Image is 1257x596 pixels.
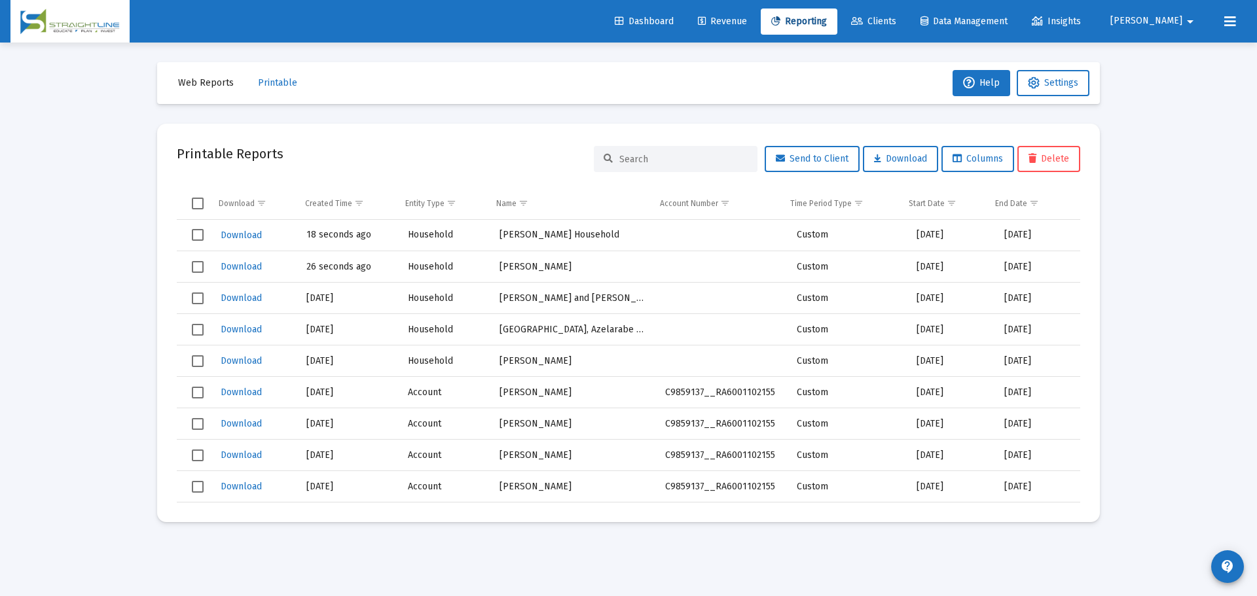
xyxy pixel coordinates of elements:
span: Download [221,387,262,398]
td: [PERSON_NAME] Household [490,220,656,251]
td: [DATE] [907,440,994,471]
td: [DATE] [995,440,1080,471]
div: Start Date [909,198,945,209]
td: Account [399,408,490,440]
td: Column Download [209,188,296,219]
div: Data grid [177,188,1080,502]
td: Household [399,283,490,314]
td: [PERSON_NAME] [490,377,656,408]
td: [DATE] [907,283,994,314]
a: Reporting [761,9,837,35]
span: Show filter options for column 'Account Number' [720,198,730,208]
mat-icon: contact_support [1220,559,1235,574]
td: Custom [788,314,907,345]
td: Custom [788,283,907,314]
td: Account [399,502,490,534]
td: [DATE] [907,471,994,502]
span: Settings [1044,77,1078,88]
td: [DATE] [907,220,994,251]
button: Download [219,414,263,433]
td: [DATE] [297,345,399,377]
span: Download [221,261,262,272]
span: Printable [258,77,297,88]
div: Select row [192,418,204,430]
td: [DATE] [907,345,994,377]
span: Download [221,355,262,366]
span: Show filter options for column 'Download' [257,198,266,208]
span: Download [221,449,262,461]
td: [PERSON_NAME] [490,408,656,440]
button: Download [219,257,263,276]
div: Select row [192,449,204,461]
td: Household [399,220,490,251]
td: Custom [788,345,907,377]
td: Column Entity Type [396,188,487,219]
td: [DATE] [907,251,994,283]
td: [DATE] [297,314,399,345]
td: Custom [788,377,907,408]
td: Column Name [487,188,651,219]
span: Data Management [920,16,1008,27]
td: [DATE] [297,502,399,534]
h2: Printable Reports [177,143,283,164]
span: Columns [953,153,1003,164]
span: Show filter options for column 'Name' [519,198,528,208]
span: Insights [1032,16,1081,27]
td: Custom [788,408,907,440]
td: C9859137__RA6001102155 [656,502,788,534]
button: Download [219,320,263,339]
td: Column End Date [986,188,1070,219]
div: Account Number [660,198,718,209]
span: Show filter options for column 'Time Period Type' [854,198,864,208]
td: Account [399,471,490,502]
button: Send to Client [765,146,860,172]
button: Printable [247,70,308,96]
a: Dashboard [604,9,684,35]
td: [PERSON_NAME] [490,440,656,471]
button: Delete [1017,146,1080,172]
td: [DATE] [995,408,1080,440]
td: [DATE] [297,283,399,314]
td: [DATE] [297,408,399,440]
button: Settings [1017,70,1089,96]
button: Download [219,351,263,370]
span: Send to Client [776,153,848,164]
span: Download [221,324,262,335]
a: Data Management [910,9,1018,35]
img: Dashboard [20,9,120,35]
td: [DATE] [995,502,1080,534]
span: Download [221,292,262,304]
td: Custom [788,471,907,502]
td: [DATE] [907,408,994,440]
td: [DATE] [995,377,1080,408]
div: Select all [192,198,204,209]
button: Download [219,383,263,402]
td: Household [399,314,490,345]
span: [PERSON_NAME] [1110,16,1182,27]
td: [DATE] [995,314,1080,345]
span: Reporting [771,16,827,27]
span: Download [221,418,262,429]
span: Show filter options for column 'End Date' [1029,198,1039,208]
td: C9859137__RA6001102155 [656,408,788,440]
td: Column Start Date [900,188,986,219]
span: Download [221,481,262,492]
button: Columns [941,146,1014,172]
div: End Date [995,198,1027,209]
input: Search [619,154,748,165]
td: [GEOGRAPHIC_DATA], Azelarabe Household [490,314,656,345]
div: Select row [192,387,204,398]
td: [DATE] [995,251,1080,283]
td: Household [399,251,490,283]
div: Time Period Type [790,198,852,209]
a: Revenue [687,9,757,35]
mat-icon: arrow_drop_down [1182,9,1198,35]
button: Help [953,70,1010,96]
div: Entity Type [405,198,445,209]
span: Clients [851,16,896,27]
span: Show filter options for column 'Entity Type' [446,198,456,208]
td: [DATE] [297,440,399,471]
div: Select row [192,481,204,493]
span: Help [963,77,1000,88]
button: Download [219,477,263,496]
